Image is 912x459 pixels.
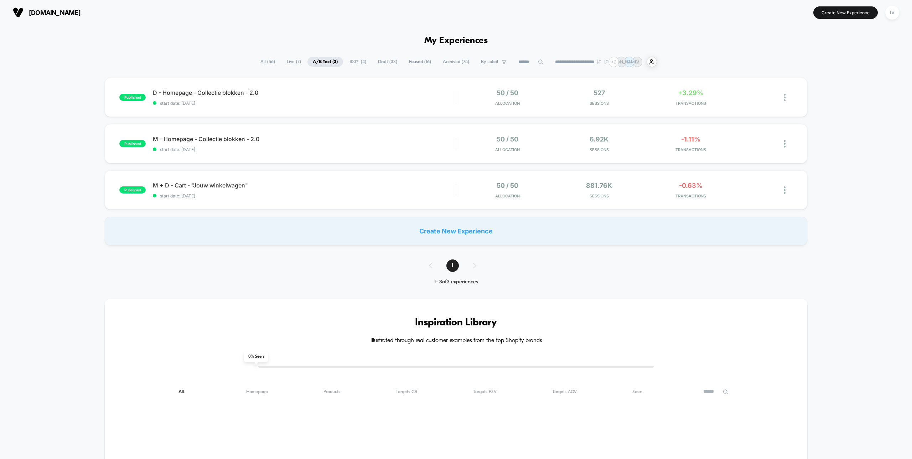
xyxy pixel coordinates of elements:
[681,135,700,143] span: -1.11%
[497,182,518,189] span: 50 / 50
[178,389,191,394] span: All
[119,94,146,101] span: published
[404,57,436,67] span: Paused ( 16 )
[594,89,605,97] span: 527
[586,182,612,189] span: 881.76k
[552,389,577,394] span: Targets AOV
[422,279,491,285] div: 1 - 3 of 3 experiences
[424,36,488,46] h1: My Experiences
[373,57,403,67] span: Draft ( 33 )
[647,101,735,106] span: TRANSACTIONS
[119,140,146,147] span: published
[497,89,518,97] span: 50 / 50
[126,337,786,344] h4: Illustrated through real customer examples from the top Shopify brands
[153,182,456,189] span: M + D - Cart - "Jouw winkelwagen"
[784,140,786,148] img: close
[883,5,901,20] button: IV
[473,389,497,394] span: Targets PSV
[153,193,456,198] span: start date: [DATE]
[784,186,786,194] img: close
[784,94,786,101] img: close
[153,147,456,152] span: start date: [DATE]
[13,7,24,18] img: Visually logo
[678,89,703,97] span: +3.29%
[119,186,146,194] span: published
[604,59,639,65] p: [PERSON_NAME]
[495,101,520,106] span: Allocation
[126,317,786,329] h3: Inspiration Library
[281,57,306,67] span: Live ( 7 )
[495,194,520,198] span: Allocation
[153,100,456,106] span: start date: [DATE]
[307,57,343,67] span: A/B Test ( 3 )
[647,194,735,198] span: TRANSACTIONS
[105,217,807,245] div: Create New Experience
[153,89,456,96] span: D - Homepage - Collectie blokken - 2.0
[555,101,643,106] span: Sessions
[608,57,619,67] div: + 2
[813,6,878,19] button: Create New Experience
[632,389,642,394] span: Seen
[244,351,268,362] span: 0 % Seen
[437,57,475,67] span: Archived ( 75 )
[555,194,643,198] span: Sessions
[344,57,372,67] span: 100% ( 4 )
[647,147,735,152] span: TRANSACTIONS
[255,57,280,67] span: All ( 56 )
[446,259,459,272] span: 1
[29,9,81,16] span: [DOMAIN_NAME]
[396,389,418,394] span: Targets CR
[885,6,899,20] div: IV
[495,147,520,152] span: Allocation
[590,135,608,143] span: 6.92k
[323,389,340,394] span: Products
[246,389,268,394] span: Homepage
[11,7,83,18] button: [DOMAIN_NAME]
[497,135,518,143] span: 50 / 50
[153,135,456,143] span: M - Homepage - Collectie blokken - 2.0
[555,147,643,152] span: Sessions
[481,59,498,65] span: By Label
[679,182,703,189] span: -0.63%
[597,60,601,64] img: end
